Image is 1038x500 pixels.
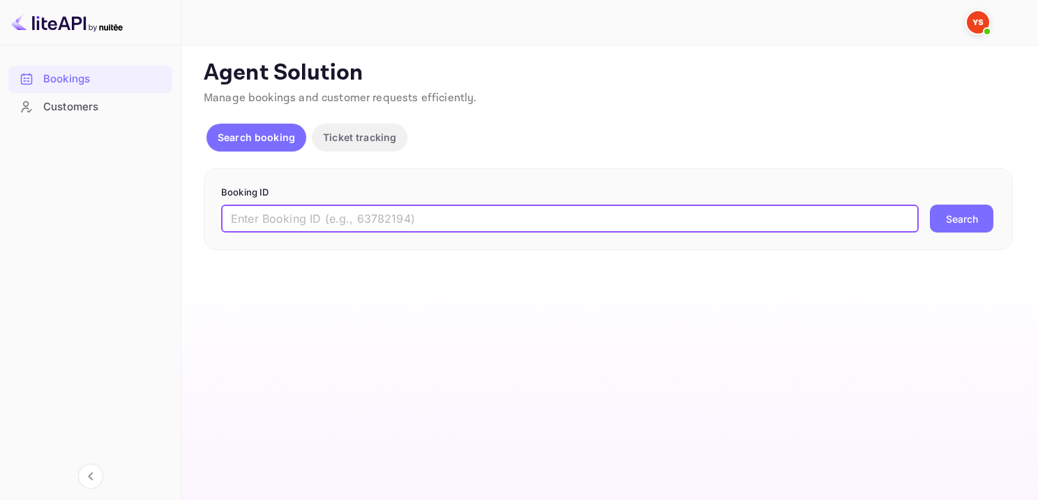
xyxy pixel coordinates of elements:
[43,71,165,87] div: Bookings
[323,130,396,145] p: Ticket tracking
[204,59,1013,87] p: Agent Solution
[221,205,919,233] input: Enter Booking ID (e.g., 63782194)
[218,130,295,145] p: Search booking
[11,11,123,34] img: LiteAPI logo
[8,66,172,91] a: Bookings
[204,91,477,105] span: Manage bookings and customer requests efficiently.
[8,94,172,119] a: Customers
[8,94,172,121] div: Customers
[221,186,995,200] p: Booking ID
[43,99,165,115] div: Customers
[78,464,103,489] button: Collapse navigation
[967,11,989,34] img: Yandex Support
[930,205,993,233] button: Search
[8,66,172,93] div: Bookings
